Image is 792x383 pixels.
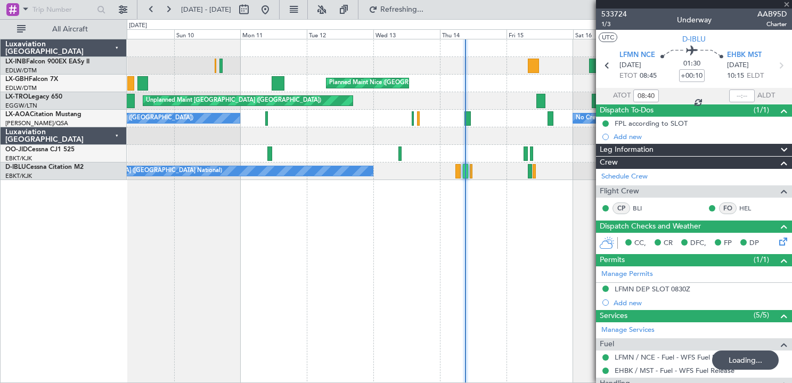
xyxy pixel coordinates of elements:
span: LX-TRO [5,94,28,100]
div: Underway [677,14,712,26]
a: LX-INBFalcon 900EX EASy II [5,59,89,65]
span: CC, [634,238,646,249]
span: D-IBLU [5,164,26,170]
span: OO-JID [5,146,28,153]
div: Add new [614,132,787,141]
span: ETOT [619,71,637,82]
div: Sat 16 [573,29,640,39]
div: Fri 15 [507,29,573,39]
span: LX-AOA [5,111,30,118]
span: All Aircraft [28,26,112,33]
span: 533724 [601,9,627,20]
span: DP [749,238,759,249]
a: Manage Services [601,325,655,336]
div: Mon 11 [240,29,307,39]
a: D-IBLUCessna Citation M2 [5,164,84,170]
div: Sat 9 [108,29,174,39]
a: Manage Permits [601,269,653,280]
span: [DATE] - [DATE] [181,5,231,14]
div: LFMN DEP SLOT 0830Z [615,284,690,294]
span: ALDT [757,91,775,101]
a: EDLW/DTM [5,84,37,92]
button: UTC [599,32,617,42]
div: Loading... [712,351,779,370]
span: LX-GBH [5,76,29,83]
div: Planned Maint Nice ([GEOGRAPHIC_DATA]) [329,75,448,91]
span: [DATE] [619,60,641,71]
span: Fuel [600,338,614,351]
span: FP [724,238,732,249]
a: Schedule Crew [601,172,648,182]
a: EHBK / MST - Fuel - WFS Fuel Release [615,366,734,375]
span: DFC, [690,238,706,249]
span: 10:15 [727,71,744,82]
div: Unplanned Maint [GEOGRAPHIC_DATA] ([GEOGRAPHIC_DATA]) [146,93,321,109]
span: Crew [600,157,618,169]
button: All Aircraft [12,21,116,38]
span: (1/1) [754,104,769,116]
a: EDLW/DTM [5,67,37,75]
span: Dispatch To-Dos [600,104,654,117]
a: LX-TROLegacy 650 [5,94,62,100]
a: [PERSON_NAME]/QSA [5,119,68,127]
span: (1/1) [754,254,769,265]
span: LFMN NCE [619,50,655,61]
div: CP [613,202,630,214]
span: Refreshing... [380,6,424,13]
span: CR [664,238,673,249]
span: Leg Information [600,144,654,156]
div: Add new [614,298,787,307]
span: [DATE] [727,60,749,71]
div: FO [719,202,737,214]
div: No Crew [GEOGRAPHIC_DATA] ([GEOGRAPHIC_DATA] National) [44,163,222,179]
div: Thu 14 [440,29,507,39]
span: 1/3 [601,20,627,29]
a: HEL [739,203,763,213]
span: Flight Crew [600,185,639,198]
button: Refreshing... [364,1,428,18]
span: (5/5) [754,309,769,321]
div: [DATE] [129,21,147,30]
a: LX-AOACitation Mustang [5,111,81,118]
a: EBKT/KJK [5,172,32,180]
a: LX-GBHFalcon 7X [5,76,58,83]
span: LX-INB [5,59,26,65]
span: 01:30 [683,59,700,69]
div: FPL according to SLOT [615,119,688,128]
span: 08:45 [640,71,657,82]
span: ATOT [613,91,631,101]
span: Services [600,310,627,322]
a: OO-JIDCessna CJ1 525 [5,146,75,153]
span: ELDT [747,71,764,82]
span: AAB95D [757,9,787,20]
a: EBKT/KJK [5,154,32,162]
span: Permits [600,254,625,266]
div: No Crew Luxembourg (Findel) [576,110,658,126]
span: D-IBLU [682,34,706,45]
div: Tue 12 [307,29,373,39]
a: BLI [633,203,657,213]
a: LFMN / NCE - Fuel - WFS Fuel Release [615,353,736,362]
a: EGGW/LTN [5,102,37,110]
div: Wed 13 [373,29,440,39]
span: Dispatch Checks and Weather [600,221,701,233]
input: Trip Number [32,2,94,18]
span: Charter [757,20,787,29]
span: EHBK MST [727,50,762,61]
div: Sun 10 [174,29,241,39]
